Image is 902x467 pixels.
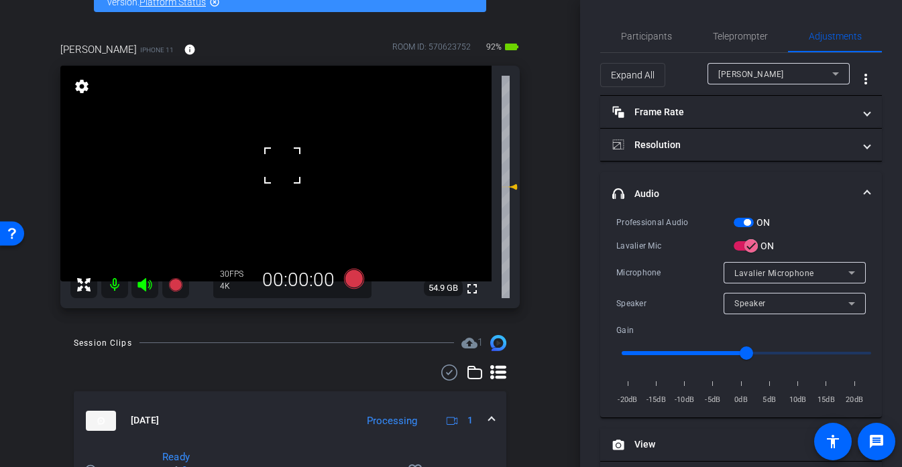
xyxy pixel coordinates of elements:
div: ROOM ID: 570623752 [392,41,471,60]
span: 5dB [758,393,781,407]
label: ON [758,239,775,253]
span: -20dB [616,393,639,407]
button: Expand All [600,63,665,87]
span: Expand All [611,62,655,88]
label: ON [754,216,771,229]
span: FPS [229,269,243,279]
img: Session clips [490,335,506,351]
span: 0dB [730,393,752,407]
div: Lavalier Mic [616,239,734,253]
span: 54.9 GB [424,280,463,296]
span: 92% [484,36,504,58]
mat-panel-title: Resolution [612,138,854,152]
span: -5dB [701,393,724,407]
mat-expansion-panel-header: View [600,429,882,461]
mat-icon: settings [72,78,91,94]
span: -15dB [644,393,667,407]
div: 30 [220,269,253,279]
span: 1 [467,413,473,427]
mat-icon: 0 dB [502,179,518,195]
span: 10dB [787,393,809,407]
div: Session Clips [74,336,132,350]
span: Lavalier Microphone [734,269,814,278]
span: Participants [621,31,672,41]
div: Gain [616,324,734,337]
mat-icon: more_vert [858,71,874,87]
div: Professional Audio [616,216,734,229]
span: -10dB [673,393,696,407]
span: 15dB [815,393,838,407]
div: Processing [360,413,424,429]
div: Audio [600,215,882,417]
mat-icon: battery_std [504,39,520,55]
div: Speaker [616,297,724,310]
mat-expansion-panel-header: Frame Rate [600,96,882,128]
span: 1 [477,336,483,348]
mat-icon: info [184,44,196,56]
mat-icon: cloud_upload [461,335,477,351]
span: [PERSON_NAME] [60,42,137,57]
mat-expansion-panel-header: thumb-nail[DATE]Processing1 [74,391,506,450]
span: Speaker [734,299,766,308]
mat-icon: accessibility [825,433,841,450]
img: thumb-nail [86,411,116,431]
span: Adjustments [809,31,862,41]
mat-icon: message [868,433,885,450]
span: 20dB [843,393,866,407]
span: iPhone 11 [140,45,174,55]
span: Teleprompter [713,31,768,41]
mat-panel-title: Frame Rate [612,105,854,119]
mat-icon: fullscreen [464,281,480,297]
div: Microphone [616,266,724,279]
div: 00:00:00 [253,269,343,291]
mat-expansion-panel-header: Resolution [600,129,882,161]
span: Destinations for your clips [461,335,483,351]
button: More Options for Adjustments Panel [850,63,882,95]
mat-panel-title: Audio [612,187,854,201]
span: [PERSON_NAME] [718,70,784,79]
mat-expansion-panel-header: Audio [600,172,882,215]
div: 4K [220,281,253,291]
span: [DATE] [131,413,159,427]
mat-panel-title: View [612,438,854,452]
